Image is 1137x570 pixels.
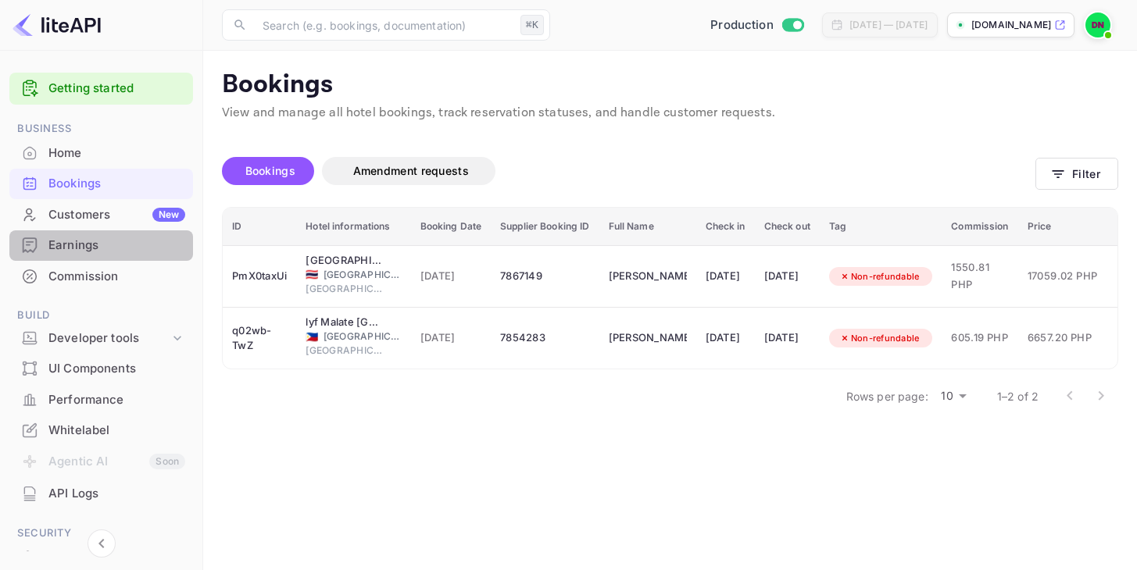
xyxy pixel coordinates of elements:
[9,354,193,383] a: UI Components
[764,326,810,351] div: [DATE]
[696,208,755,246] th: Check in
[48,548,185,566] div: Team management
[9,200,193,230] div: CustomersNew
[48,268,185,286] div: Commission
[324,268,402,282] span: [GEOGRAPHIC_DATA]
[48,80,185,98] a: Getting started
[245,164,295,177] span: Bookings
[9,230,193,261] div: Earnings
[951,330,1008,347] span: 605.19 PHP
[253,9,514,41] input: Search (e.g. bookings, documentation)
[764,264,810,289] div: [DATE]
[232,264,287,289] div: PmX0taxUi
[152,208,185,222] div: New
[9,325,193,352] div: Developer tools
[935,385,972,408] div: 10
[222,69,1118,101] p: Bookings
[48,391,185,409] div: Performance
[9,169,193,199] div: Bookings
[9,479,193,508] a: API Logs
[820,208,942,246] th: Tag
[755,208,820,246] th: Check out
[9,138,193,167] a: Home
[997,388,1039,404] p: 1–2 of 2
[48,237,185,255] div: Earnings
[1085,12,1110,37] img: Dominic Newboult
[491,208,599,246] th: Supplier Booking ID
[951,259,1008,293] span: 1550.81 PHP
[9,415,193,444] a: Whitelabel
[971,18,1051,32] p: [DOMAIN_NAME]
[13,12,101,37] img: LiteAPI logo
[296,208,410,246] th: Hotel informations
[706,264,745,289] div: [DATE]
[9,138,193,169] div: Home
[48,175,185,193] div: Bookings
[88,529,116,558] button: Collapse navigation
[222,157,1035,185] div: account-settings tabs
[500,264,589,289] div: 7867149
[306,315,384,330] div: lyf Malate Manila - Managed by The Ascott Limited
[9,385,193,415] div: Performance
[1028,330,1106,347] span: 6657.20 PHP
[232,326,287,351] div: q02wb-TwZ
[609,264,687,289] div: Justine Ann Pangilinan
[223,208,296,246] th: ID
[420,268,482,285] span: [DATE]
[48,330,170,347] div: Developer tools
[500,326,589,351] div: 7854283
[411,208,492,246] th: Booking Date
[9,385,193,414] a: Performance
[9,230,193,259] a: Earnings
[609,326,687,351] div: Mikaela Lazaro
[48,206,185,224] div: Customers
[9,525,193,542] span: Security
[9,354,193,384] div: UI Components
[9,120,193,137] span: Business
[48,485,185,503] div: API Logs
[48,422,185,440] div: Whitelabel
[9,169,193,198] a: Bookings
[9,262,193,290] a: Commission
[9,479,193,509] div: API Logs
[48,144,185,162] div: Home
[324,330,402,344] span: [GEOGRAPHIC_DATA]
[420,330,482,347] span: [DATE]
[1035,158,1118,190] button: Filter
[353,164,469,177] span: Amendment requests
[1028,268,1106,285] span: 17059.02 PHP
[599,208,696,246] th: Full Name
[306,253,384,269] div: Tori Crown Hotel
[306,344,384,358] span: [GEOGRAPHIC_DATA]
[9,307,193,324] span: Build
[829,267,930,287] div: Non-refundable
[706,326,745,351] div: [DATE]
[849,18,928,32] div: [DATE] — [DATE]
[48,360,185,378] div: UI Components
[9,73,193,105] div: Getting started
[710,16,774,34] span: Production
[222,104,1118,123] p: View and manage all hotel bookings, track reservation statuses, and handle customer requests.
[306,269,318,280] span: Thailand
[9,200,193,229] a: CustomersNew
[829,329,930,348] div: Non-refundable
[942,208,1017,246] th: Commission
[9,415,193,446] div: Whitelabel
[306,282,384,296] span: [GEOGRAPHIC_DATA]
[520,15,544,35] div: ⌘K
[306,332,318,342] span: Philippines
[704,16,810,34] div: Switch to Sandbox mode
[1018,208,1115,246] th: Price
[9,262,193,292] div: Commission
[846,388,928,404] p: Rows per page:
